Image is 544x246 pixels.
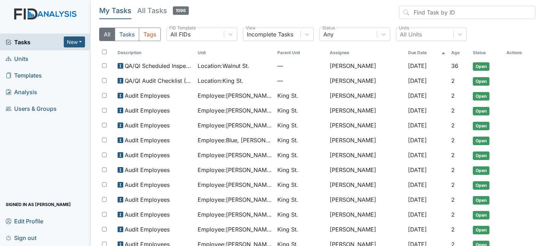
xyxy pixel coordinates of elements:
span: 2 [451,166,455,173]
span: [DATE] [408,196,427,203]
span: 36 [451,62,458,69]
span: Sign out [6,232,36,243]
span: Employee : [PERSON_NAME] [198,181,272,189]
span: Employee : [PERSON_NAME] [198,121,272,130]
span: 2 [451,211,455,218]
h5: My Tasks [99,6,131,16]
span: Open [473,196,489,205]
span: Employee : [PERSON_NAME] [198,166,272,174]
span: 2 [451,107,455,114]
span: [DATE] [408,107,427,114]
span: [DATE] [408,62,427,69]
span: 2 [451,77,455,84]
span: King St. [277,166,298,174]
span: Open [473,181,489,190]
span: 2 [451,92,455,99]
span: 2 [451,151,455,159]
span: Open [473,166,489,175]
span: Audit Employees [125,181,170,189]
td: [PERSON_NAME] [327,207,405,222]
span: Audit Employees [125,121,170,130]
span: [DATE] [408,122,427,129]
th: Assignee [327,47,405,59]
span: Audit Employees [125,225,170,234]
span: 1096 [173,6,189,15]
td: [PERSON_NAME] [327,74,405,88]
span: Employee : [PERSON_NAME][GEOGRAPHIC_DATA] [198,225,272,234]
span: King St. [277,195,298,204]
td: [PERSON_NAME] [327,163,405,178]
span: [DATE] [408,181,427,188]
span: 2 [451,226,455,233]
span: Signed in as [PERSON_NAME] [6,199,71,210]
span: Location : Walnut St. [198,62,249,70]
h5: All Tasks [137,6,189,16]
span: — [277,62,324,70]
td: [PERSON_NAME] [327,88,405,103]
a: Tasks [6,38,64,46]
span: 2 [451,196,455,203]
button: New [64,36,85,47]
th: Toggle SortBy [274,47,327,59]
div: All Units [400,30,422,39]
button: All [99,28,115,41]
span: Location : King St. [198,76,243,85]
span: King St. [277,121,298,130]
span: Open [473,77,489,86]
span: Analysis [6,86,37,97]
button: Tasks [115,28,139,41]
td: [PERSON_NAME] [327,103,405,118]
span: QA/QI Audit Checklist (ICF) [125,76,192,85]
span: Audit Employees [125,106,170,115]
div: Type filter [99,28,161,41]
span: 2 [451,122,455,129]
th: Toggle SortBy [115,47,195,59]
span: Open [473,226,489,234]
span: King St. [277,225,298,234]
span: Employee : [PERSON_NAME] [198,195,272,204]
span: Open [473,211,489,219]
th: Toggle SortBy [195,47,275,59]
span: King St. [277,151,298,159]
span: Employee : Blue, [PERSON_NAME] [198,136,272,144]
div: All FIDs [170,30,191,39]
span: [DATE] [408,166,427,173]
th: Toggle SortBy [470,47,504,59]
input: Find Task by ID [399,6,535,19]
span: Open [473,137,489,145]
td: [PERSON_NAME] [327,178,405,193]
span: Audit Employees [125,166,170,174]
span: [DATE] [408,92,427,99]
span: King St. [277,136,298,144]
span: Open [473,62,489,71]
span: Templates [6,70,42,81]
span: — [277,76,324,85]
span: King St. [277,181,298,189]
span: Employee : [PERSON_NAME] [198,91,272,100]
td: [PERSON_NAME] [327,59,405,74]
span: [DATE] [408,226,427,233]
td: [PERSON_NAME] [327,193,405,207]
span: Units [6,53,28,64]
span: 2 [451,137,455,144]
span: Audit Employees [125,195,170,204]
div: Any [323,30,334,39]
span: Audit Employees [125,210,170,219]
th: Actions [504,47,535,59]
span: Open [473,107,489,115]
span: Audit Employees [125,151,170,159]
td: [PERSON_NAME] [327,133,405,148]
span: Employee : [PERSON_NAME][GEOGRAPHIC_DATA], [GEOGRAPHIC_DATA] [198,151,272,159]
span: Open [473,151,489,160]
th: Toggle SortBy [405,47,448,59]
span: Employee : [PERSON_NAME], [GEOGRAPHIC_DATA] [198,210,272,219]
span: Edit Profile [6,216,43,227]
span: Employee : [PERSON_NAME][GEOGRAPHIC_DATA] [198,106,272,115]
td: [PERSON_NAME] [327,118,405,133]
span: [DATE] [408,137,427,144]
span: [DATE] [408,77,427,84]
span: 2 [451,181,455,188]
span: Users & Groups [6,103,57,114]
span: Audit Employees [125,91,170,100]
